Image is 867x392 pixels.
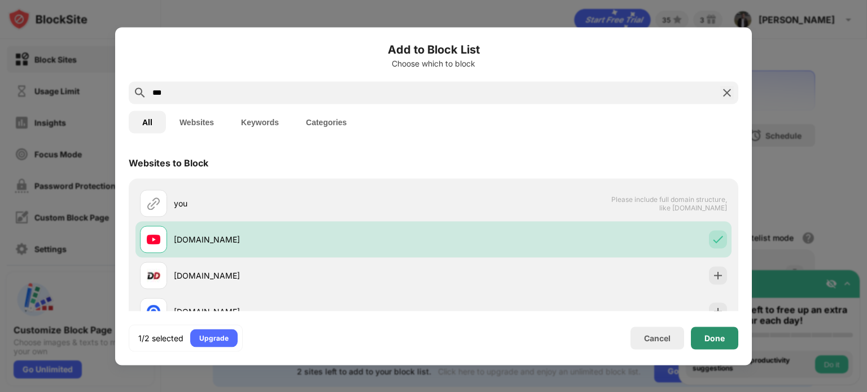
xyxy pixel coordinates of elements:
[704,333,725,342] div: Done
[129,111,166,133] button: All
[720,86,734,99] img: search-close
[292,111,360,133] button: Categories
[174,306,433,318] div: [DOMAIN_NAME]
[174,234,433,245] div: [DOMAIN_NAME]
[227,111,292,133] button: Keywords
[147,196,160,210] img: url.svg
[174,270,433,281] div: [DOMAIN_NAME]
[644,333,671,343] div: Cancel
[147,268,160,282] img: favicons
[129,157,208,168] div: Websites to Block
[138,332,183,343] div: 1/2 selected
[129,59,738,68] div: Choose which to block
[174,197,433,209] div: you
[199,332,229,343] div: Upgrade
[133,86,147,99] img: search.svg
[129,41,738,58] h6: Add to Block List
[611,195,727,212] span: Please include full domain structure, like [DOMAIN_NAME]
[166,111,227,133] button: Websites
[147,305,160,318] img: favicons
[147,232,160,246] img: favicons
